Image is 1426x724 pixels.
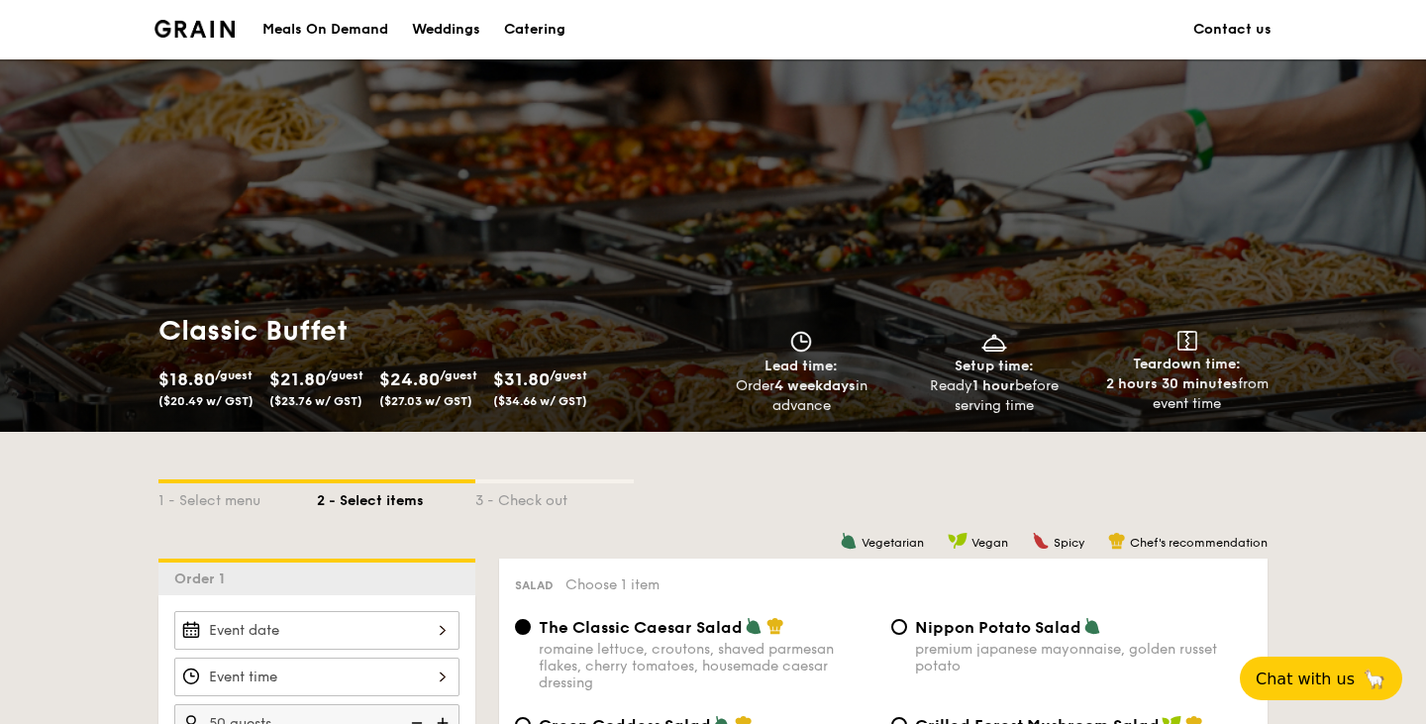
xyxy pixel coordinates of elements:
a: Logotype [154,20,235,38]
img: icon-vegan.f8ff3823.svg [948,532,968,550]
img: icon-vegetarian.fe4039eb.svg [745,617,763,635]
span: /guest [326,368,363,382]
img: icon-dish.430c3a2e.svg [979,331,1009,353]
strong: 4 weekdays [774,377,856,394]
span: Salad [515,578,554,592]
span: Choose 1 item [565,576,660,593]
span: The Classic Caesar Salad [539,618,743,637]
span: Vegan [971,536,1008,550]
span: Spicy [1054,536,1084,550]
span: /guest [550,368,587,382]
span: $24.80 [379,368,440,390]
span: ($34.66 w/ GST) [493,394,587,408]
span: $31.80 [493,368,550,390]
img: icon-vegetarian.fe4039eb.svg [840,532,858,550]
img: icon-spicy.37a8142b.svg [1032,532,1050,550]
span: Setup time: [955,358,1034,374]
span: ($23.76 w/ GST) [269,394,362,408]
input: The Classic Caesar Saladromaine lettuce, croutons, shaved parmesan flakes, cherry tomatoes, house... [515,619,531,635]
div: 3 - Check out [475,483,634,511]
span: Lead time: [764,358,838,374]
span: ($27.03 w/ GST) [379,394,472,408]
div: 1 - Select menu [158,483,317,511]
img: icon-chef-hat.a58ddaea.svg [1108,532,1126,550]
span: /guest [215,368,253,382]
div: premium japanese mayonnaise, golden russet potato [915,641,1252,674]
span: 🦙 [1363,668,1386,690]
img: Grain [154,20,235,38]
div: Order in advance [713,376,890,416]
input: Nippon Potato Saladpremium japanese mayonnaise, golden russet potato [891,619,907,635]
span: Chat with us [1256,670,1355,688]
span: Chef's recommendation [1130,536,1268,550]
input: Event date [174,611,459,650]
div: Ready before serving time [906,376,1083,416]
span: Vegetarian [862,536,924,550]
img: icon-clock.2db775ea.svg [786,331,816,353]
strong: 2 hours 30 minutes [1106,375,1238,392]
img: icon-vegetarian.fe4039eb.svg [1083,617,1101,635]
span: Teardown time: [1133,356,1241,372]
div: romaine lettuce, croutons, shaved parmesan flakes, cherry tomatoes, housemade caesar dressing [539,641,875,691]
span: Nippon Potato Salad [915,618,1081,637]
div: 2 - Select items [317,483,475,511]
span: $21.80 [269,368,326,390]
h1: Classic Buffet [158,313,705,349]
span: $18.80 [158,368,215,390]
span: /guest [440,368,477,382]
img: icon-chef-hat.a58ddaea.svg [766,617,784,635]
span: Order 1 [174,570,233,587]
input: Event time [174,658,459,696]
strong: 1 hour [972,377,1015,394]
div: from event time [1098,374,1275,414]
img: icon-teardown.65201eee.svg [1177,331,1197,351]
span: ($20.49 w/ GST) [158,394,254,408]
button: Chat with us🦙 [1240,657,1402,700]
